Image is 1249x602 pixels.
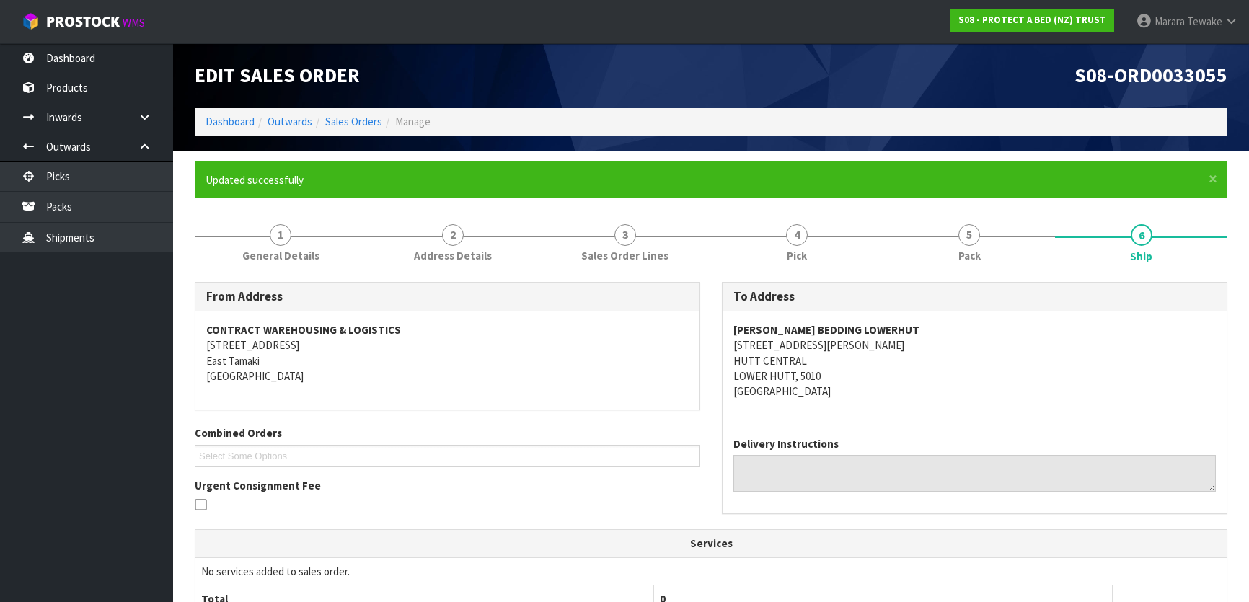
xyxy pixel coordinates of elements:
td: No services added to sales order. [195,557,1227,585]
address: [STREET_ADDRESS] East Tamaki [GEOGRAPHIC_DATA] [206,322,689,384]
small: WMS [123,16,145,30]
span: S08-ORD0033055 [1074,63,1227,88]
a: Outwards [268,115,312,128]
h3: To Address [733,290,1216,304]
span: Tewake [1187,14,1222,28]
h3: From Address [206,290,689,304]
strong: [PERSON_NAME] BEDDING LOWERHUT [733,323,919,337]
span: Edit Sales Order [195,63,360,88]
span: 2 [442,224,464,246]
span: Manage [395,115,431,128]
span: 3 [614,224,636,246]
span: Updated successfully [206,173,304,187]
span: × [1209,169,1217,189]
span: Pack [958,248,981,263]
span: Marara [1155,14,1185,28]
span: General Details [242,248,319,263]
strong: S08 - PROTECT A BED (NZ) TRUST [958,14,1106,26]
label: Urgent Consignment Fee [195,478,321,493]
span: Pick [787,248,807,263]
a: Dashboard [206,115,255,128]
th: Services [195,530,1227,557]
address: [STREET_ADDRESS][PERSON_NAME] HUTT CENTRAL LOWER HUTT, 5010 [GEOGRAPHIC_DATA] [733,322,1216,399]
span: 5 [958,224,980,246]
label: Delivery Instructions [733,436,839,451]
label: Combined Orders [195,425,282,441]
span: 6 [1131,224,1152,246]
span: Address Details [414,248,492,263]
span: Sales Order Lines [581,248,668,263]
span: ProStock [46,12,120,31]
span: Ship [1130,249,1152,264]
strong: CONTRACT WAREHOUSING & LOGISTICS [206,323,401,337]
span: 4 [786,224,808,246]
a: Sales Orders [325,115,382,128]
span: 1 [270,224,291,246]
img: cube-alt.png [22,12,40,30]
a: S08 - PROTECT A BED (NZ) TRUST [950,9,1114,32]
